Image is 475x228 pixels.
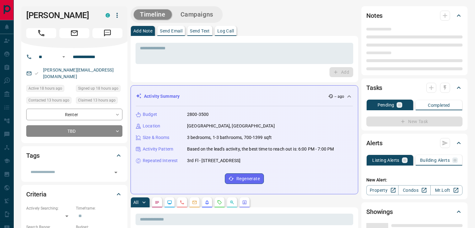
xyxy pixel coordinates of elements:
[205,200,210,205] svg: Listing Alerts
[26,85,73,94] div: Mon Aug 11 2025
[217,200,222,205] svg: Requests
[187,146,334,152] p: Based on the lead's activity, the best time to reach out is: 6:00 PM - 7:00 PM
[187,134,272,141] p: 3 bedrooms, 1-3 bathrooms, 700-1399 sqft
[242,200,247,205] svg: Agent Actions
[225,173,264,184] button: Regenerate
[167,200,172,205] svg: Lead Browsing Activity
[155,200,160,205] svg: Notes
[111,168,120,177] button: Open
[366,177,463,183] p: New Alert:
[28,97,69,103] span: Contacted 13 hours ago
[420,158,450,162] p: Building Alerts
[378,103,394,107] p: Pending
[366,8,463,23] div: Notes
[26,187,122,202] div: Criteria
[187,157,240,164] p: 3rd Fl - [STREET_ADDRESS]
[366,204,463,219] div: Showings
[366,83,382,93] h2: Tasks
[106,13,110,17] div: condos.ca
[143,146,173,152] p: Activity Pattern
[26,125,122,137] div: TBD
[366,136,463,151] div: Alerts
[26,189,47,199] h2: Criteria
[192,200,197,205] svg: Emails
[366,11,383,21] h2: Notes
[133,29,152,33] p: Add Note
[134,9,172,20] button: Timeline
[133,200,138,205] p: All
[366,138,383,148] h2: Alerts
[78,97,116,103] span: Claimed 13 hours ago
[26,151,39,161] h2: Tags
[217,29,234,33] p: Log Call
[76,206,122,211] p: Timeframe:
[428,103,450,107] p: Completed
[366,80,463,95] div: Tasks
[230,200,235,205] svg: Opportunities
[143,111,157,118] p: Budget
[26,109,122,120] div: Renter
[430,185,463,195] a: Mr.Loft
[143,157,178,164] p: Repeated Interest
[180,200,185,205] svg: Calls
[59,28,89,38] span: Email
[174,9,220,20] button: Campaigns
[26,148,122,163] div: Tags
[187,111,209,118] p: 2800-3500
[26,97,73,106] div: Mon Aug 11 2025
[34,71,39,76] svg: Email Valid
[26,10,96,20] h1: [PERSON_NAME]
[92,28,122,38] span: Message
[366,207,393,217] h2: Showings
[60,53,67,61] button: Open
[187,123,275,129] p: [GEOGRAPHIC_DATA], [GEOGRAPHIC_DATA]
[372,158,399,162] p: Listing Alerts
[143,134,170,141] p: Size & Rooms
[76,85,122,94] div: Mon Aug 11 2025
[334,94,344,99] p: -- ago
[190,29,210,33] p: Send Text
[144,93,180,100] p: Activity Summary
[78,85,118,92] span: Signed up 18 hours ago
[28,85,62,92] span: Active 18 hours ago
[43,67,114,79] a: [PERSON_NAME][EMAIL_ADDRESS][DOMAIN_NAME]
[398,185,430,195] a: Condos
[136,91,353,102] div: Activity Summary-- ago
[76,97,122,106] div: Mon Aug 11 2025
[26,28,56,38] span: Call
[143,123,160,129] p: Location
[26,206,73,211] p: Actively Searching:
[160,29,182,33] p: Send Email
[366,185,398,195] a: Property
